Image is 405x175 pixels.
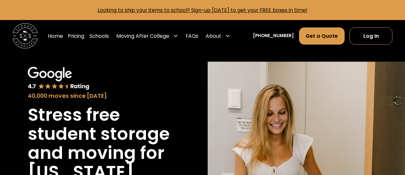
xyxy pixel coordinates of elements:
img: Storage Scholars main logo [13,23,38,48]
div: Moving After College [116,32,169,40]
div: About [206,32,221,40]
a: FAQs [186,27,198,45]
a: [PHONE_NUMBER] [253,33,294,39]
a: Home [48,27,63,45]
a: Looking to ship your items to school? Sign-up [DATE] to get your FREE boxes in time! [98,7,307,14]
a: Pricing [68,27,84,45]
a: Schools [89,27,109,45]
a: Log In [349,27,392,45]
h1: Stress free student storage and moving for [28,105,170,162]
div: 40,000 moves since [DATE] [28,92,170,100]
div: About [203,27,233,45]
div: Moving After College [114,27,181,45]
a: Get a Quote [299,27,345,45]
img: Google 4.7 star rating [28,67,89,90]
